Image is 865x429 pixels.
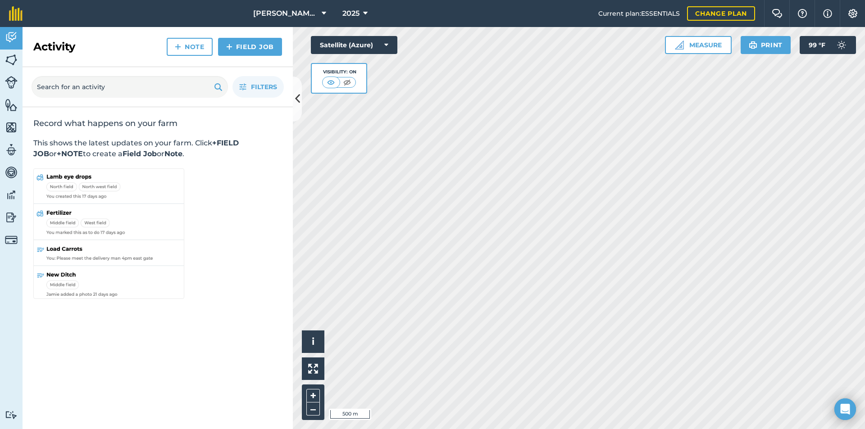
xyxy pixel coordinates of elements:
[226,41,232,52] img: svg+xml;base64,PHN2ZyB4bWxucz0iaHR0cDovL3d3dy53My5vcmcvMjAwMC9zdmciIHdpZHRoPSIxNCIgaGVpZ2h0PSIyNC...
[749,40,757,50] img: svg+xml;base64,PHN2ZyB4bWxucz0iaHR0cDovL3d3dy53My5vcmcvMjAwMC9zdmciIHdpZHRoPSIxOSIgaGVpZ2h0PSIyNC...
[175,41,181,52] img: svg+xml;base64,PHN2ZyB4bWxucz0iaHR0cDovL3d3dy53My5vcmcvMjAwMC9zdmciIHdpZHRoPSIxNCIgaGVpZ2h0PSIyNC...
[823,8,832,19] img: svg+xml;base64,PHN2ZyB4bWxucz0iaHR0cDovL3d3dy53My5vcmcvMjAwMC9zdmciIHdpZHRoPSIxNyIgaGVpZ2h0PSIxNy...
[33,40,75,54] h2: Activity
[253,8,318,19] span: [PERSON_NAME]/ M&R
[800,36,856,54] button: 99 °F
[342,8,360,19] span: 2025
[302,330,324,353] button: i
[797,9,808,18] img: A question mark icon
[5,188,18,202] img: svg+xml;base64,PD94bWwgdmVyc2lvbj0iMS4wIiBlbmNvZGluZz0idXRmLTgiPz4KPCEtLSBHZW5lcmF0b3I6IEFkb2JlIE...
[57,149,83,158] strong: +NOTE
[251,82,277,92] span: Filters
[218,38,282,56] a: Field Job
[322,68,356,76] div: Visibility: On
[167,38,213,56] a: Note
[32,76,228,98] input: Search for an activity
[306,402,320,415] button: –
[341,78,353,87] img: svg+xml;base64,PHN2ZyB4bWxucz0iaHR0cDovL3d3dy53My5vcmcvMjAwMC9zdmciIHdpZHRoPSI1MCIgaGVpZ2h0PSI0MC...
[5,31,18,44] img: svg+xml;base64,PD94bWwgdmVyc2lvbj0iMS4wIiBlbmNvZGluZz0idXRmLTgiPz4KPCEtLSBHZW5lcmF0b3I6IEFkb2JlIE...
[741,36,791,54] button: Print
[325,78,337,87] img: svg+xml;base64,PHN2ZyB4bWxucz0iaHR0cDovL3d3dy53My5vcmcvMjAwMC9zdmciIHdpZHRoPSI1MCIgaGVpZ2h0PSI0MC...
[598,9,680,18] span: Current plan : ESSENTIALS
[5,234,18,246] img: svg+xml;base64,PD94bWwgdmVyc2lvbj0iMS4wIiBlbmNvZGluZz0idXRmLTgiPz4KPCEtLSBHZW5lcmF0b3I6IEFkb2JlIE...
[232,76,284,98] button: Filters
[9,6,23,21] img: fieldmargin Logo
[33,118,282,129] h2: Record what happens on your farm
[5,143,18,157] img: svg+xml;base64,PD94bWwgdmVyc2lvbj0iMS4wIiBlbmNvZGluZz0idXRmLTgiPz4KPCEtLSBHZW5lcmF0b3I6IEFkb2JlIE...
[772,9,783,18] img: Two speech bubbles overlapping with the left bubble in the forefront
[123,149,157,158] strong: Field Job
[5,211,18,224] img: svg+xml;base64,PD94bWwgdmVyc2lvbj0iMS4wIiBlbmNvZGluZz0idXRmLTgiPz4KPCEtLSBHZW5lcmF0b3I6IEFkb2JlIE...
[5,76,18,89] img: svg+xml;base64,PD94bWwgdmVyc2lvbj0iMS4wIiBlbmNvZGluZz0idXRmLTgiPz4KPCEtLSBHZW5lcmF0b3I6IEFkb2JlIE...
[308,364,318,374] img: Four arrows, one pointing top left, one top right, one bottom right and the last bottom left
[5,121,18,134] img: svg+xml;base64,PHN2ZyB4bWxucz0iaHR0cDovL3d3dy53My5vcmcvMjAwMC9zdmciIHdpZHRoPSI1NiIgaGVpZ2h0PSI2MC...
[675,41,684,50] img: Ruler icon
[5,53,18,67] img: svg+xml;base64,PHN2ZyB4bWxucz0iaHR0cDovL3d3dy53My5vcmcvMjAwMC9zdmciIHdpZHRoPSI1NiIgaGVpZ2h0PSI2MC...
[5,166,18,179] img: svg+xml;base64,PD94bWwgdmVyc2lvbj0iMS4wIiBlbmNvZGluZz0idXRmLTgiPz4KPCEtLSBHZW5lcmF0b3I6IEFkb2JlIE...
[834,398,856,420] div: Open Intercom Messenger
[33,138,282,159] p: This shows the latest updates on your farm. Click or to create a or .
[312,336,314,347] span: i
[306,389,320,402] button: +
[5,411,18,419] img: svg+xml;base64,PD94bWwgdmVyc2lvbj0iMS4wIiBlbmNvZGluZz0idXRmLTgiPz4KPCEtLSBHZW5lcmF0b3I6IEFkb2JlIE...
[847,9,858,18] img: A cog icon
[5,98,18,112] img: svg+xml;base64,PHN2ZyB4bWxucz0iaHR0cDovL3d3dy53My5vcmcvMjAwMC9zdmciIHdpZHRoPSI1NiIgaGVpZ2h0PSI2MC...
[687,6,755,21] a: Change plan
[164,149,182,158] strong: Note
[833,36,851,54] img: svg+xml;base64,PD94bWwgdmVyc2lvbj0iMS4wIiBlbmNvZGluZz0idXRmLTgiPz4KPCEtLSBHZW5lcmF0b3I6IEFkb2JlIE...
[809,36,825,54] span: 99 ° F
[311,36,397,54] button: Satellite (Azure)
[665,36,732,54] button: Measure
[214,81,223,92] img: svg+xml;base64,PHN2ZyB4bWxucz0iaHR0cDovL3d3dy53My5vcmcvMjAwMC9zdmciIHdpZHRoPSIxOSIgaGVpZ2h0PSIyNC...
